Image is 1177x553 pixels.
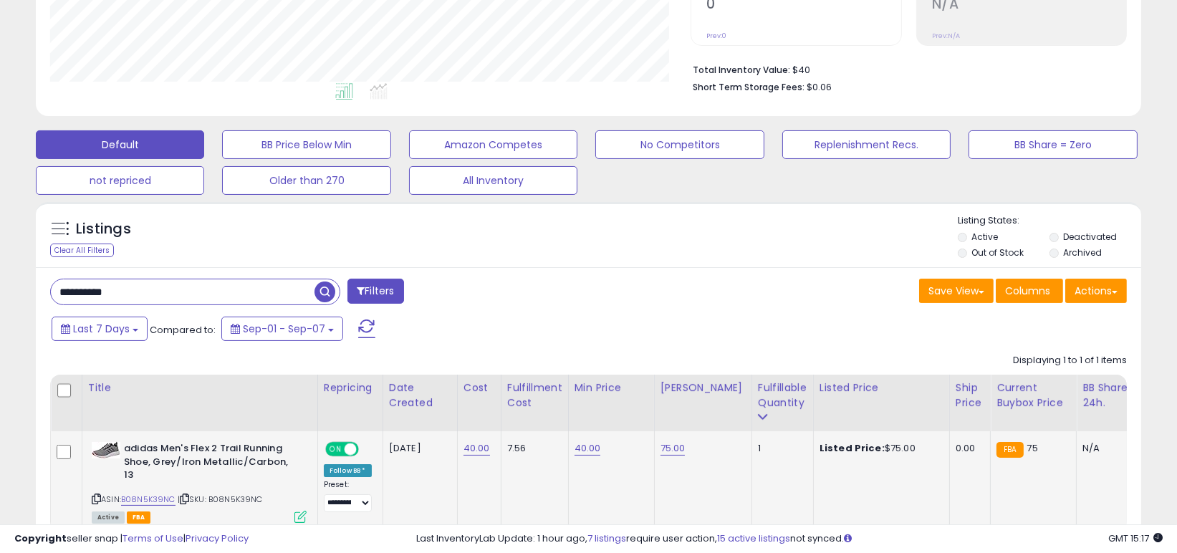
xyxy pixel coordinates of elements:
[932,32,960,40] small: Prev: N/A
[50,244,114,257] div: Clear All Filters
[660,441,686,456] a: 75.00
[1063,246,1102,259] label: Archived
[971,231,998,243] label: Active
[389,442,446,455] div: [DATE]
[1063,231,1117,243] label: Deactivated
[357,443,380,456] span: OFF
[121,494,176,506] a: B08N5K39NC
[807,80,832,94] span: $0.06
[243,322,325,336] span: Sep-01 - Sep-07
[150,323,216,337] span: Compared to:
[820,442,938,455] div: $75.00
[122,532,183,545] a: Terms of Use
[124,442,298,486] b: adidas Men's Flex 2 Trail Running Shoe, Grey/Iron Metallic/Carbon, 13
[14,532,67,545] strong: Copyright
[717,532,790,545] a: 15 active listings
[409,130,577,159] button: Amazon Competes
[1082,442,1130,455] div: N/A
[76,219,131,239] h5: Listings
[782,130,951,159] button: Replenishment Recs.
[327,443,345,456] span: ON
[92,511,125,524] span: All listings currently available for purchase on Amazon
[758,380,807,410] div: Fulfillable Quantity
[88,380,312,395] div: Title
[324,464,372,477] div: Follow BB *
[221,317,343,341] button: Sep-01 - Sep-07
[36,130,204,159] button: Default
[1005,284,1050,298] span: Columns
[971,246,1024,259] label: Out of Stock
[956,442,979,455] div: 0.00
[416,532,1163,546] div: Last InventoryLab Update: 1 hour ago, require user action, not synced.
[820,441,885,455] b: Listed Price:
[186,532,249,545] a: Privacy Policy
[693,81,804,93] b: Short Term Storage Fees:
[463,380,495,395] div: Cost
[463,441,490,456] a: 40.00
[956,380,984,410] div: Ship Price
[996,380,1070,410] div: Current Buybox Price
[1013,354,1127,367] div: Displaying 1 to 1 of 1 items
[324,480,372,511] div: Preset:
[389,380,451,410] div: Date Created
[587,532,626,545] a: 7 listings
[693,60,1116,77] li: $40
[660,380,746,395] div: [PERSON_NAME]
[1082,380,1135,410] div: BB Share 24h.
[127,511,151,524] span: FBA
[758,442,802,455] div: 1
[222,130,390,159] button: BB Price Below Min
[996,279,1063,303] button: Columns
[507,442,557,455] div: 7.56
[1027,441,1038,455] span: 75
[969,130,1137,159] button: BB Share = Zero
[409,166,577,195] button: All Inventory
[14,532,249,546] div: seller snap | |
[92,442,307,521] div: ASIN:
[52,317,148,341] button: Last 7 Days
[1108,532,1163,545] span: 2025-09-17 15:17 GMT
[36,166,204,195] button: not repriced
[324,380,377,395] div: Repricing
[595,130,764,159] button: No Competitors
[820,380,943,395] div: Listed Price
[73,322,130,336] span: Last 7 Days
[178,494,263,505] span: | SKU: B08N5K39NC
[919,279,994,303] button: Save View
[347,279,403,304] button: Filters
[507,380,562,410] div: Fulfillment Cost
[693,64,790,76] b: Total Inventory Value:
[1065,279,1127,303] button: Actions
[706,32,726,40] small: Prev: 0
[958,214,1141,228] p: Listing States:
[996,442,1023,458] small: FBA
[575,380,648,395] div: Min Price
[575,441,601,456] a: 40.00
[222,166,390,195] button: Older than 270
[92,442,120,458] img: 41H3XohSs+L._SL40_.jpg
